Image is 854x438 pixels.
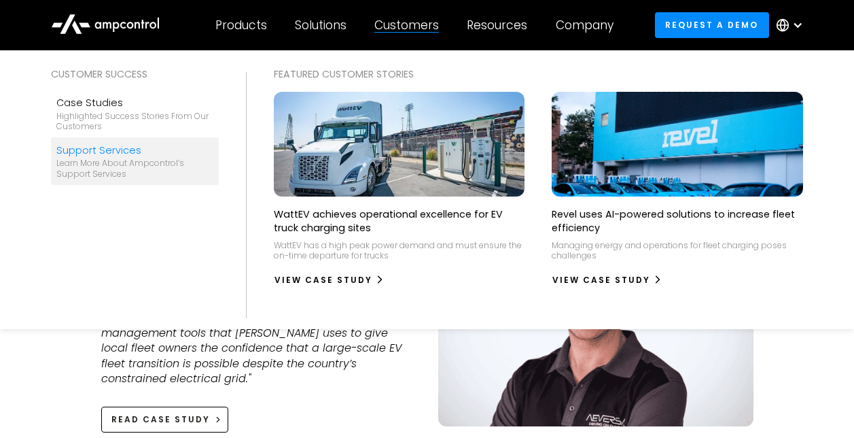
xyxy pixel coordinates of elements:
[101,407,229,432] a: Read case study
[274,67,803,82] div: Featured Customer Stories
[467,18,527,33] div: Resources
[101,310,416,386] p: "Ampcontrol’s software solutions provide the energy management tools that [PERSON_NAME] uses to g...
[274,240,524,261] p: WattEV has a high peak power demand and must ensure the on-time departure for trucks
[556,18,613,33] div: Company
[274,274,372,286] div: View Case Study
[51,90,219,137] a: Case StudiesHighlighted success stories From Our Customers
[374,18,439,33] div: Customers
[655,12,769,37] a: Request a demo
[56,95,213,110] div: Case Studies
[274,269,385,291] a: View Case Study
[215,18,267,33] div: Products
[274,207,524,235] p: WattEV achieves operational excellence for EV truck charging sites
[295,18,346,33] div: Solutions
[56,111,213,132] div: Highlighted success stories From Our Customers
[56,158,213,179] div: Learn more about Ampcontrol’s support services
[552,269,662,291] a: View Case Study
[51,137,219,185] a: Support ServicesLearn more about Ampcontrol’s support services
[552,274,650,286] div: View Case Study
[56,143,213,158] div: Support Services
[111,414,210,426] div: Read case study
[552,207,802,235] p: Revel uses AI-powered solutions to increase fleet efficiency
[51,67,219,82] div: Customer success
[552,240,802,261] p: Managing energy and operations for fleet charging poses challenges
